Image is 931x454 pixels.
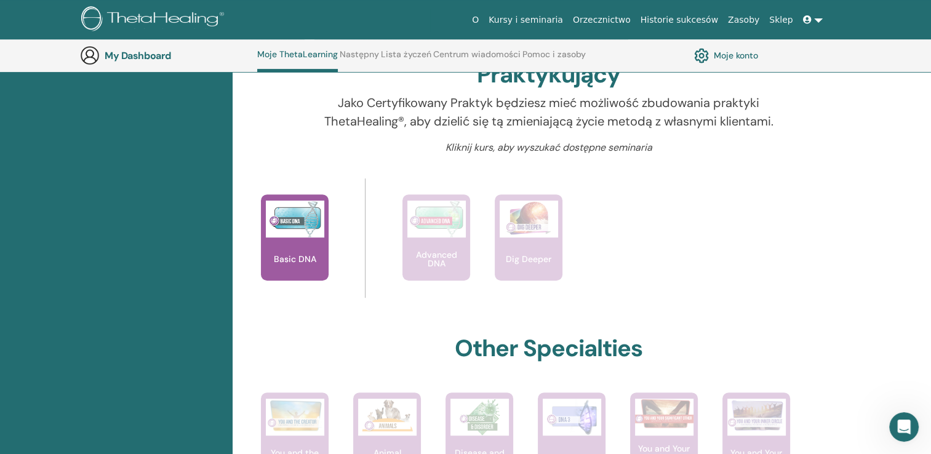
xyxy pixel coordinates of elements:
img: Animal Seminar [358,399,417,436]
a: Dig Deeper Dig Deeper [495,194,562,305]
img: logo.png [81,6,228,34]
a: Lista życzeń [381,49,431,69]
a: Moje ThetaLearning [257,49,338,72]
img: You and Your Inner Circle [727,399,786,432]
img: Disease and Disorder [450,399,509,436]
a: Następny [340,49,379,69]
img: generic-user-icon.jpg [80,46,100,65]
a: Sklep [764,9,797,31]
p: Jako Certyfikowany Praktyk będziesz mieć możliwość zbudowania praktyki ThetaHealing®, aby dzielić... [305,94,792,130]
a: Orzecznictwo [568,9,636,31]
a: Centrum wiadomości [433,49,521,69]
p: Basic DNA [269,255,321,263]
img: You and Your Significant Other [635,399,693,429]
h3: My Dashboard [105,50,228,62]
p: Advanced DNA [402,250,470,268]
a: Moje konto [694,45,758,66]
h2: Praktykujący [477,61,620,89]
iframe: Intercom live chat [889,412,919,442]
p: Dig Deeper [501,255,556,263]
h2: Other Specialties [455,335,642,363]
img: Basic DNA [266,201,324,237]
a: Pomoc i zasoby [522,49,586,69]
img: You and the Creator [266,399,324,432]
a: Kursy i seminaria [484,9,568,31]
a: O [467,9,484,31]
img: cog.svg [694,45,709,66]
a: Historie sukcesów [636,9,723,31]
a: Zasoby [723,9,764,31]
p: Kliknij kurs, aby wyszukać dostępne seminaria [305,140,792,155]
a: Basic DNA Basic DNA [261,194,329,305]
img: Dig Deeper [500,201,558,237]
a: Advanced DNA Advanced DNA [402,194,470,305]
img: DNA 3 [543,399,601,436]
img: Advanced DNA [407,201,466,237]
